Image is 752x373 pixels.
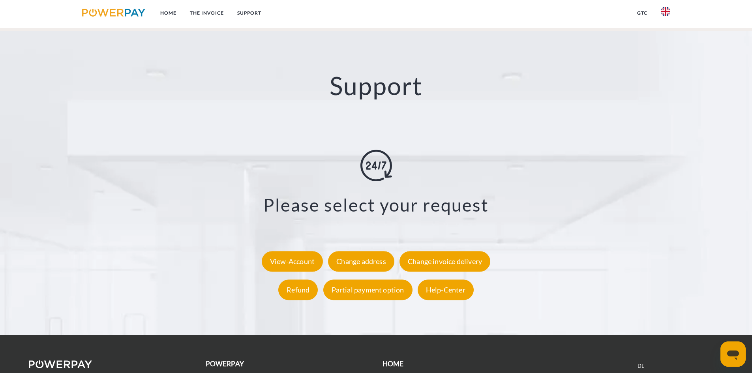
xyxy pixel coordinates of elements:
h3: Please select your request [47,194,705,216]
a: Refund [276,286,320,294]
img: en [661,7,670,16]
img: logo-powerpay.svg [82,9,146,17]
div: Help-Center [418,280,474,300]
a: Change invoice delivery [398,257,492,266]
div: Change invoice delivery [399,251,490,272]
a: GTC [630,6,654,20]
a: Home [154,6,183,20]
div: Partial payment option [323,280,413,300]
a: DE [638,363,645,369]
a: Change address [326,257,396,266]
div: View-Account [262,251,323,272]
div: Refund [278,280,318,300]
img: online-shopping.svg [360,150,392,181]
a: Help-Center [416,286,476,294]
a: THE INVOICE [183,6,231,20]
a: Support [231,6,268,20]
b: Home [383,360,404,368]
div: Change address [328,251,394,272]
h2: Support [38,70,714,101]
a: View-Account [260,257,325,266]
b: POWERPAY [206,360,244,368]
a: Partial payment option [321,286,414,294]
iframe: Button to launch messaging window, conversation in progress [720,341,746,367]
img: logo-powerpay-white.svg [29,360,92,368]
